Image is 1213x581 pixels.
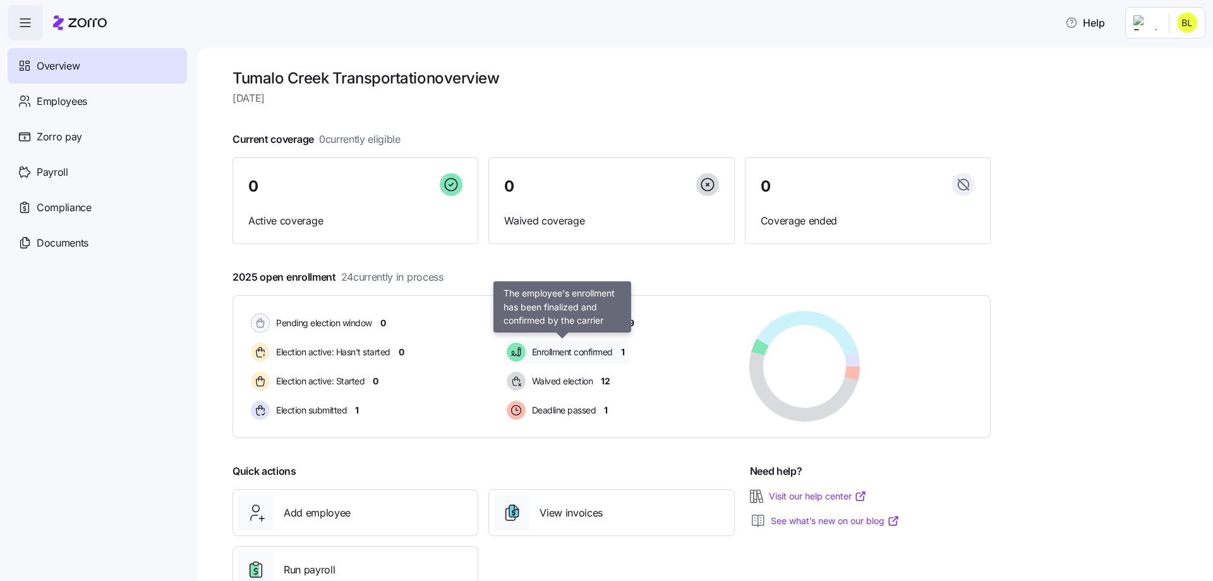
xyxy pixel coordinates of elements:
[37,164,68,180] span: Payroll
[232,463,296,479] span: Quick actions
[37,58,80,74] span: Overview
[750,463,802,479] span: Need help?
[604,404,608,417] span: 1
[232,90,991,106] span: [DATE]
[761,179,771,194] span: 0
[380,317,386,329] span: 0
[319,131,401,147] span: 0 currently eligible
[37,94,87,109] span: Employees
[37,235,88,251] span: Documents
[232,68,991,88] h1: Tumalo Creek Transportation overview
[528,346,613,358] span: Enrollment confirmed
[373,375,378,388] span: 0
[232,269,444,285] span: 2025 open enrollment
[771,515,900,527] a: See what’s new on our blog
[1055,10,1115,35] button: Help
[272,404,347,417] span: Election submitted
[248,213,462,229] span: Active coverage
[540,505,603,521] span: View invoices
[761,213,975,229] span: Coverage ended
[528,375,593,388] span: Waived election
[399,346,404,358] span: 0
[621,346,625,358] span: 1
[232,131,401,147] span: Current coverage
[8,83,187,119] a: Employees
[601,375,610,388] span: 12
[248,179,258,194] span: 0
[8,190,187,225] a: Compliance
[355,404,359,417] span: 1
[504,179,514,194] span: 0
[8,119,187,154] a: Zorro pay
[8,154,187,190] a: Payroll
[1177,13,1197,33] img: 301f6adaca03784000fa73adabf33a6b
[504,213,718,229] span: Waived coverage
[272,346,390,358] span: Election active: Hasn't started
[37,200,92,216] span: Compliance
[1133,15,1159,30] img: Employer logo
[528,404,596,417] span: Deadline passed
[1065,15,1105,30] span: Help
[284,562,335,578] span: Run payroll
[341,269,444,285] span: 24 currently in process
[8,225,187,260] a: Documents
[272,375,365,388] span: Election active: Started
[629,317,634,329] span: 9
[8,48,187,83] a: Overview
[284,505,351,521] span: Add employee
[528,317,620,329] span: Carrier application sent
[272,317,372,329] span: Pending election window
[37,129,82,145] span: Zorro pay
[769,490,867,503] a: Visit our help center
